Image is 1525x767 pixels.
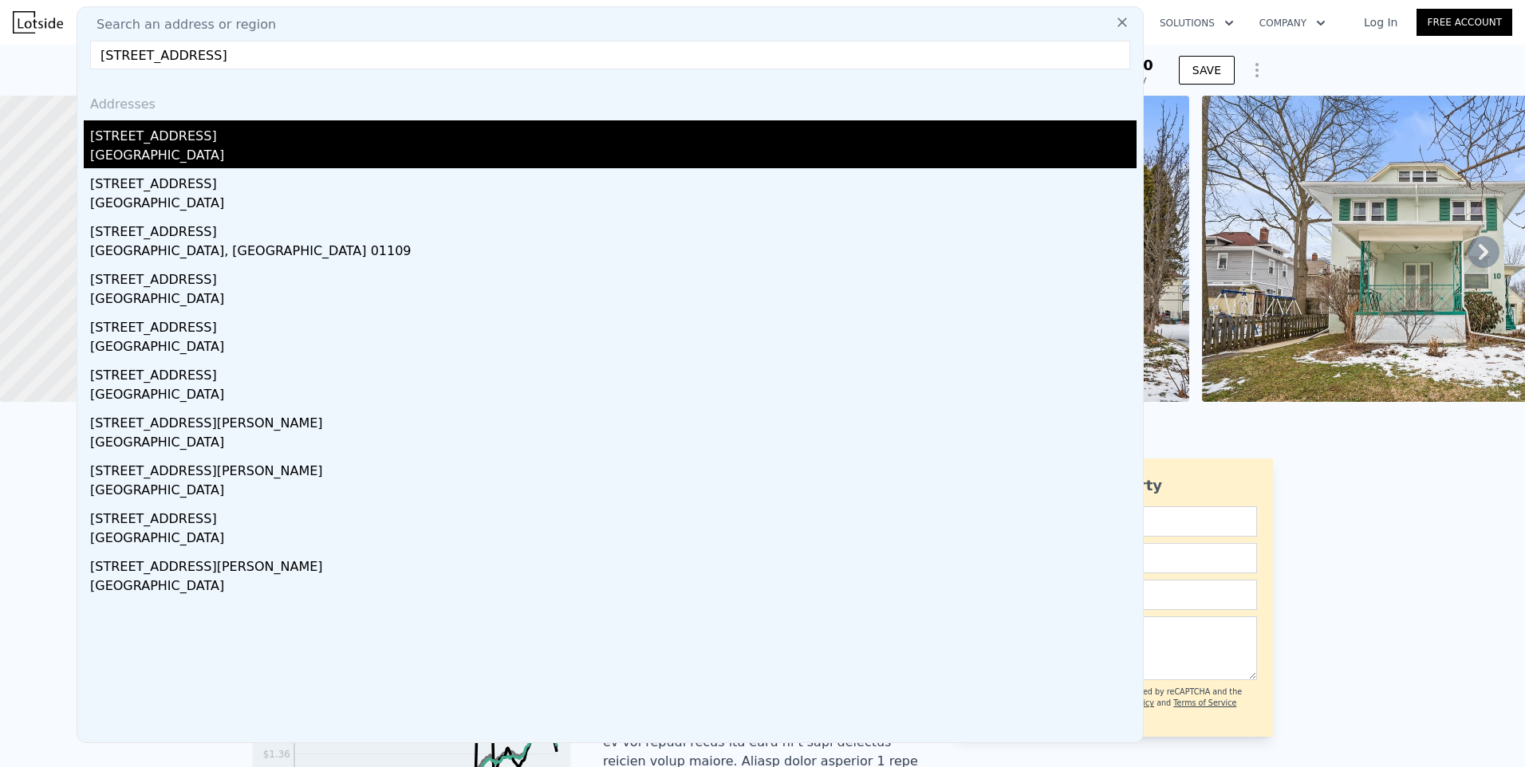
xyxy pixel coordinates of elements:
a: Log In [1345,14,1417,30]
button: Solutions [1147,9,1247,37]
div: [GEOGRAPHIC_DATA] [90,337,1137,360]
input: Enter an address, city, region, neighborhood or zip code [90,41,1130,69]
div: [STREET_ADDRESS][PERSON_NAME] [90,455,1137,481]
img: Lotside [13,11,63,33]
div: [STREET_ADDRESS] [90,503,1137,529]
div: [STREET_ADDRESS] [90,168,1137,194]
div: Addresses [84,82,1137,120]
div: This site is protected by reCAPTCHA and the Google and apply. [1073,686,1257,721]
div: [STREET_ADDRESS][PERSON_NAME] [90,407,1137,433]
div: [GEOGRAPHIC_DATA] [90,481,1137,503]
div: [GEOGRAPHIC_DATA] [90,146,1137,168]
button: SAVE [1179,56,1235,85]
div: [GEOGRAPHIC_DATA] [90,529,1137,551]
div: [GEOGRAPHIC_DATA] [90,194,1137,216]
button: Show Options [1241,54,1273,86]
button: Company [1247,9,1338,37]
div: [STREET_ADDRESS] [90,216,1137,242]
div: [GEOGRAPHIC_DATA] [90,289,1137,312]
div: [GEOGRAPHIC_DATA] [90,433,1137,455]
div: [STREET_ADDRESS] [90,264,1137,289]
div: [GEOGRAPHIC_DATA] [90,385,1137,407]
a: Free Account [1417,9,1512,36]
a: Terms of Service [1173,698,1236,707]
div: [GEOGRAPHIC_DATA] [90,576,1137,599]
div: [GEOGRAPHIC_DATA], [GEOGRAPHIC_DATA] 01109 [90,242,1137,264]
div: [STREET_ADDRESS][PERSON_NAME] [90,551,1137,576]
div: [STREET_ADDRESS] [90,360,1137,385]
div: [STREET_ADDRESS] [90,312,1137,337]
div: [STREET_ADDRESS] [90,120,1137,146]
span: Search an address or region [84,15,276,34]
tspan: $1.36 [263,749,290,760]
